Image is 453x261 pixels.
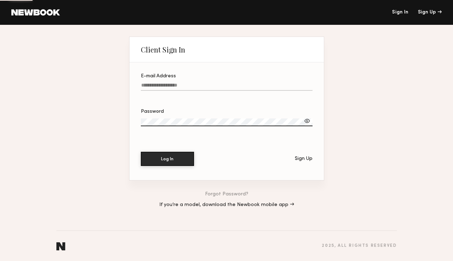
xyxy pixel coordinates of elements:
[392,10,408,15] a: Sign In
[418,10,442,15] div: Sign Up
[322,244,397,248] div: 2025 , all rights reserved
[141,45,185,54] div: Client Sign In
[141,83,313,91] input: E-mail Address
[159,202,294,207] a: If you’re a model, download the Newbook mobile app →
[295,156,313,161] div: Sign Up
[141,152,194,166] button: Log In
[141,118,313,126] input: Password
[141,109,313,114] div: Password
[141,74,313,79] div: E-mail Address
[205,192,248,197] a: Forgot Password?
